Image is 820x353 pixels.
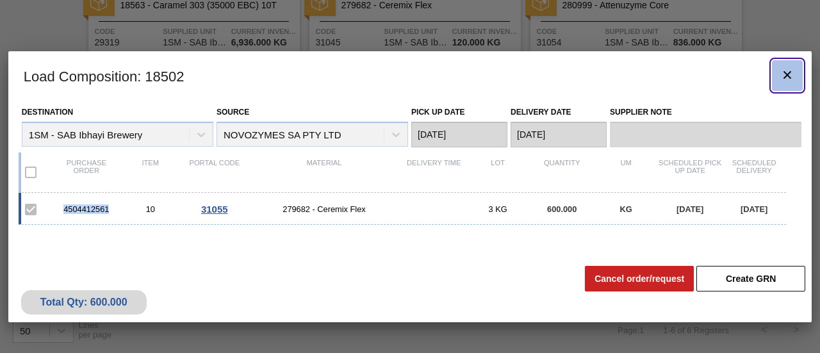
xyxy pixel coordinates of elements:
[585,266,694,291] button: Cancel order/request
[247,159,402,186] div: Material
[217,108,249,117] label: Source
[31,297,137,308] div: Total Qty: 600.000
[54,159,119,186] div: Purchase order
[610,103,801,122] label: Supplier Note
[183,159,247,186] div: Portal code
[201,204,228,215] span: 31055
[8,51,812,100] h3: Load Composition : 18502
[511,122,607,147] input: mm/dd/yyyy
[658,159,722,186] div: Scheduled Pick up Date
[247,204,402,214] span: 279682 - Ceremix Flex
[402,159,466,186] div: Delivery Time
[696,266,805,291] button: Create GRN
[411,108,465,117] label: Pick up Date
[466,204,530,214] div: 3 KG
[119,204,183,214] div: 10
[741,204,767,214] span: [DATE]
[466,159,530,186] div: Lot
[119,159,183,186] div: Item
[183,204,247,215] div: Go to Order
[547,204,577,214] span: 600.000
[54,204,119,214] div: 4504412561
[620,204,632,214] span: KG
[676,204,703,214] span: [DATE]
[530,159,594,186] div: Quantity
[22,108,73,117] label: Destination
[594,159,658,186] div: UM
[722,159,786,186] div: Scheduled Delivery
[511,108,571,117] label: Delivery Date
[411,122,507,147] input: mm/dd/yyyy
